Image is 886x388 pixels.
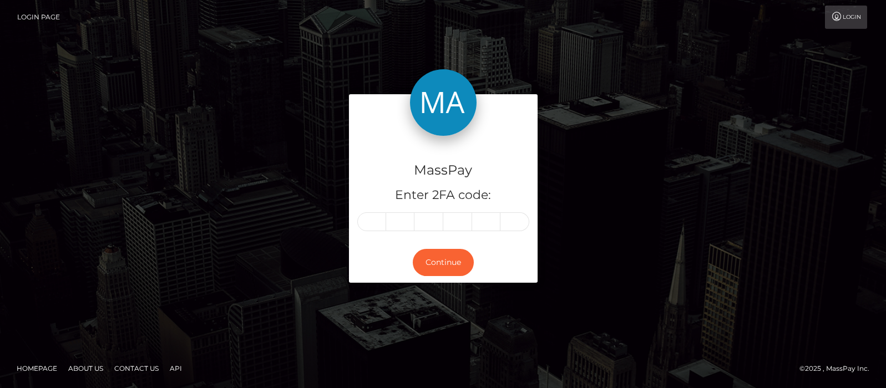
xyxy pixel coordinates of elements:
[165,360,186,377] a: API
[799,363,878,375] div: © 2025 , MassPay Inc.
[64,360,108,377] a: About Us
[357,187,529,204] h5: Enter 2FA code:
[825,6,867,29] a: Login
[410,69,477,136] img: MassPay
[357,161,529,180] h4: MassPay
[17,6,60,29] a: Login Page
[12,360,62,377] a: Homepage
[413,249,474,276] button: Continue
[110,360,163,377] a: Contact Us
